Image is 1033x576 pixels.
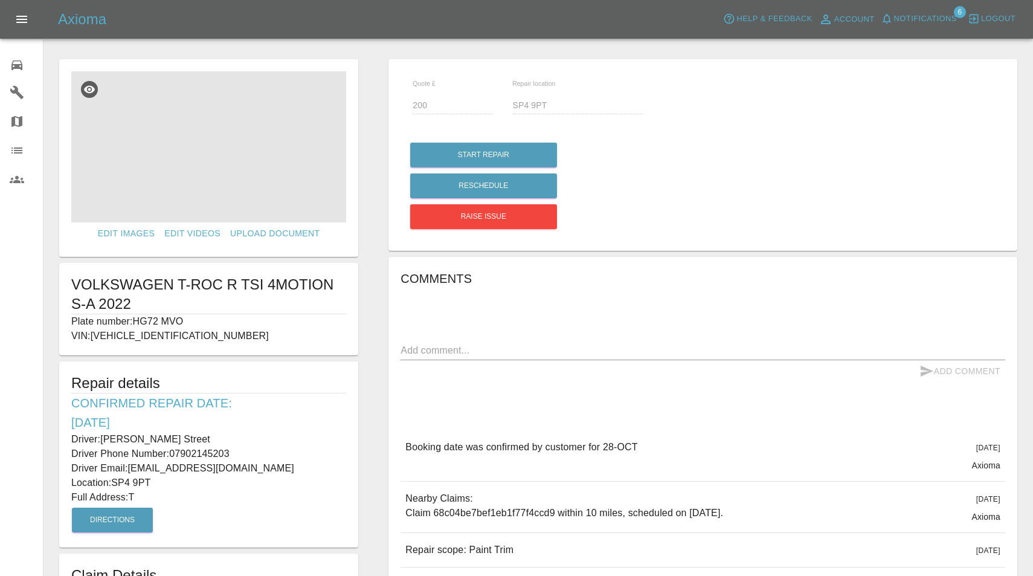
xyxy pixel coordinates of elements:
[7,5,36,34] button: Open drawer
[954,6,966,18] span: 6
[976,546,1000,555] span: [DATE]
[971,511,1000,523] p: Axioma
[965,10,1019,28] button: Logout
[71,447,346,461] p: Driver Phone Number: 07902145203
[976,444,1000,452] span: [DATE]
[410,173,557,198] button: Reschedule
[981,12,1015,26] span: Logout
[878,10,960,28] button: Notifications
[71,393,346,432] h6: Confirmed Repair Date: [DATE]
[72,508,153,532] button: Directions
[405,491,723,520] p: Nearby Claims: Claim 68c04be7bef1eb1f77f4ccd9 within 10 miles, scheduled on [DATE].
[834,13,875,27] span: Account
[720,10,815,28] button: Help & Feedback
[71,476,346,490] p: Location: SP4 9PT
[976,495,1000,503] span: [DATE]
[71,329,346,343] p: VIN: [VEHICLE_IDENTIFICATION_NUMBER]
[816,10,878,29] a: Account
[894,12,957,26] span: Notifications
[93,222,159,245] a: Edit Images
[401,269,1005,288] h6: Comments
[512,80,556,87] span: Repair location
[405,543,513,557] p: Repair scope: Paint Trim
[225,222,324,245] a: Upload Document
[410,143,557,167] button: Start Repair
[71,461,346,476] p: Driver Email: [EMAIL_ADDRESS][DOMAIN_NAME]
[58,10,106,29] h5: Axioma
[410,204,557,229] button: Raise issue
[71,490,346,505] p: Full Address: T
[736,12,812,26] span: Help & Feedback
[159,222,225,245] a: Edit Videos
[413,80,436,87] span: Quote £
[971,459,1000,471] p: Axioma
[405,440,637,455] p: Booking date was confirmed by customer for 28-OCT
[71,432,346,447] p: Driver: [PERSON_NAME] Street
[71,374,346,393] h5: Repair details
[71,275,346,314] h1: VOLKSWAGEN T-ROC R TSI 4MOTION S-A 2022
[71,71,346,222] img: ba70e34e-f3b6-4942-8b83-519ecf0f8f30
[71,314,346,329] p: Plate number: HG72 MVO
